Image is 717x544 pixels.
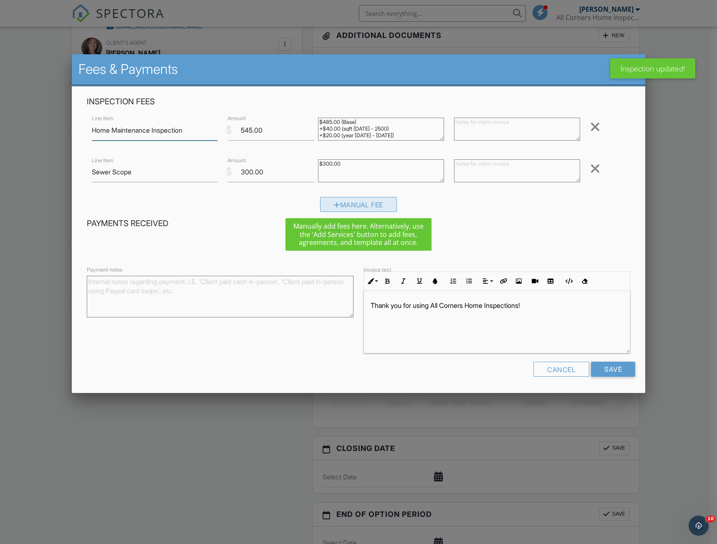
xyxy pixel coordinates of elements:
button: Code View [560,273,576,289]
p: Thank you for using All Corners Home Inspections! [371,301,623,310]
button: Insert Table [543,273,558,289]
button: Unordered List [461,273,477,289]
button: Bold (Ctrl+B) [380,273,396,289]
button: Underline (Ctrl+U) [412,273,427,289]
label: Line Item [92,157,114,164]
h2: Fees & Payments [78,61,639,78]
div: Inspection updated! [610,58,695,78]
button: Italic (Ctrl+I) [396,273,412,289]
div: $ [226,123,232,137]
label: Amount [227,115,246,122]
button: Ordered List [445,273,461,289]
a: Manual Fee [320,203,397,211]
iframe: Intercom live chat [689,516,709,536]
a: Received Payment [308,241,409,249]
button: Insert Link (Ctrl+K) [495,273,511,289]
div: $ [226,165,232,179]
button: Insert Image (Ctrl+P) [511,273,527,289]
input: Save [591,362,635,377]
button: Align [479,273,495,289]
textarea: $485.00 (Base) +$40.00 (sqft [DATE] - 2500) +$20.00 (year [DATE] - [DATE]) [318,118,444,141]
label: Amount [227,157,246,164]
label: Invoice text [364,266,391,274]
h4: Payments Received [87,218,630,229]
label: Payment notes [87,266,122,274]
span: 10 [706,516,715,522]
button: Colors [427,273,443,289]
button: Inline Style [364,273,380,289]
textarea: $300.00 [318,159,444,182]
div: Manual Fee [320,197,397,212]
button: Insert Video [527,273,543,289]
label: Line Item [92,115,114,122]
div: Received Payment [308,235,409,250]
button: Clear Formatting [576,273,592,289]
div: Cancel [533,362,589,377]
h4: Inspection Fees [87,96,630,107]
